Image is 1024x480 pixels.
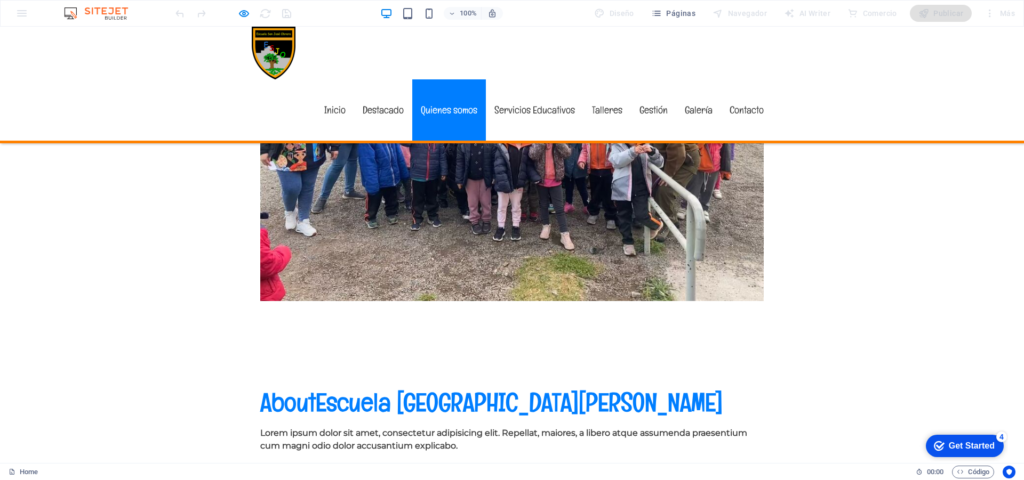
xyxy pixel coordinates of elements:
[721,53,772,114] a: Contacto
[412,53,486,114] a: Quienes somos
[486,53,583,114] a: Servicios Educativos
[916,466,944,478] h6: Tiempo de la sesión
[31,12,77,21] div: Get Started
[647,5,700,22] button: Páginas
[260,401,747,424] strong: Lorem ipsum dolor sit amet, consectetur adipisicing elit. Repellat, maiores, a libero atque assum...
[460,7,477,20] h6: 100%
[61,7,141,20] img: Editor Logo
[444,7,482,20] button: 100%
[676,53,721,114] a: Galería
[354,53,412,114] a: Destacado
[583,53,631,114] a: Talleres
[957,466,989,478] span: Código
[9,5,86,28] div: Get Started 4 items remaining, 20% complete
[952,466,994,478] button: Código
[316,53,354,114] a: Inicio
[927,466,943,478] span: 00 00
[934,468,936,476] span: :
[590,5,638,22] div: Diseño (Ctrl+Alt+Y)
[9,466,38,478] a: Haz clic para cancelar la selección y doble clic para abrir páginas
[260,360,764,392] h2: About
[487,9,497,18] i: Al redimensionar, ajustar el nivel de zoom automáticamente para ajustarse al dispositivo elegido.
[316,359,723,392] span: Escuela [GEOGRAPHIC_DATA][PERSON_NAME]
[631,53,676,114] a: Gestión
[79,2,90,13] div: 4
[1003,466,1015,478] button: Usercentrics
[651,8,695,19] span: Páginas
